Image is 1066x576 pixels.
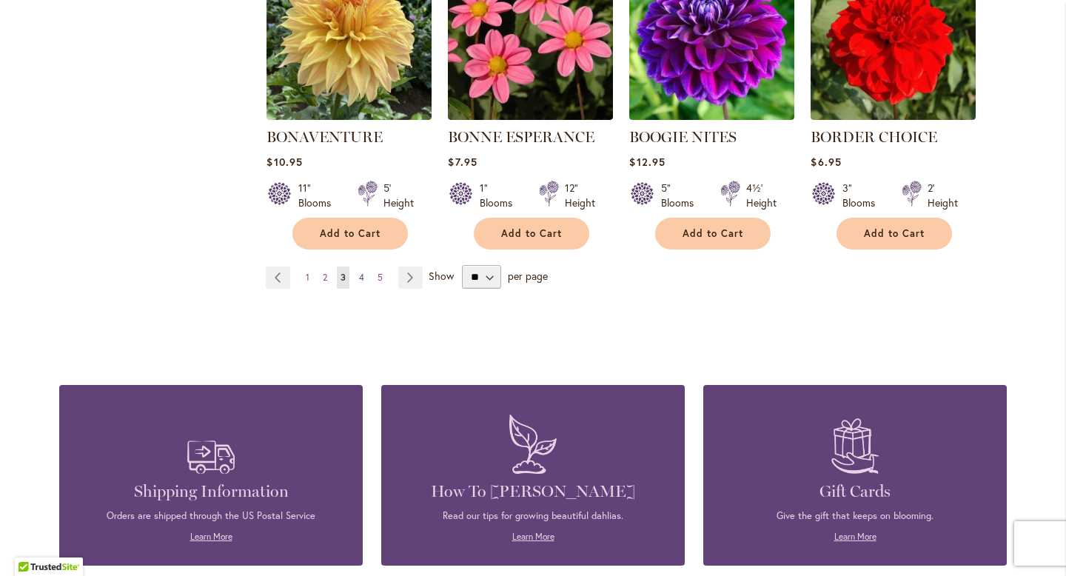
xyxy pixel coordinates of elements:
[292,218,408,250] button: Add to Cart
[81,481,341,502] h4: Shipping Information
[565,181,595,210] div: 12" Height
[403,509,663,523] p: Read our tips for growing beautiful dahlias.
[319,267,331,289] a: 2
[683,227,743,240] span: Add to Cart
[266,155,302,169] span: $10.95
[725,509,985,523] p: Give the gift that keeps on blooming.
[725,481,985,502] h4: Gift Cards
[448,155,477,169] span: $7.95
[448,128,594,146] a: BONNE ESPERANCE
[480,181,521,210] div: 1" Blooms
[403,481,663,502] h4: How To [PERSON_NAME]
[359,272,364,283] span: 4
[429,269,454,283] span: Show
[834,531,876,542] a: Learn More
[190,531,232,542] a: Learn More
[11,523,53,565] iframe: Launch Accessibility Center
[448,109,613,123] a: BONNE ESPERANCE
[811,109,976,123] a: BORDER CHOICE
[811,155,841,169] span: $6.95
[512,531,554,542] a: Learn More
[474,218,589,250] button: Add to Cart
[378,272,383,283] span: 5
[811,128,937,146] a: BORDER CHOICE
[266,128,383,146] a: BONAVENTURE
[383,181,414,210] div: 5' Height
[508,269,548,283] span: per page
[864,227,925,240] span: Add to Cart
[341,272,346,283] span: 3
[629,109,794,123] a: BOOGIE NITES
[302,267,313,289] a: 1
[655,218,771,250] button: Add to Cart
[746,181,777,210] div: 4½' Height
[355,267,368,289] a: 4
[374,267,386,289] a: 5
[629,155,665,169] span: $12.95
[306,272,309,283] span: 1
[837,218,952,250] button: Add to Cart
[629,128,737,146] a: BOOGIE NITES
[928,181,958,210] div: 2' Height
[842,181,884,210] div: 3" Blooms
[661,181,703,210] div: 5" Blooms
[81,509,341,523] p: Orders are shipped through the US Postal Service
[266,109,432,123] a: Bonaventure
[501,227,562,240] span: Add to Cart
[320,227,381,240] span: Add to Cart
[323,272,327,283] span: 2
[298,181,340,210] div: 11" Blooms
